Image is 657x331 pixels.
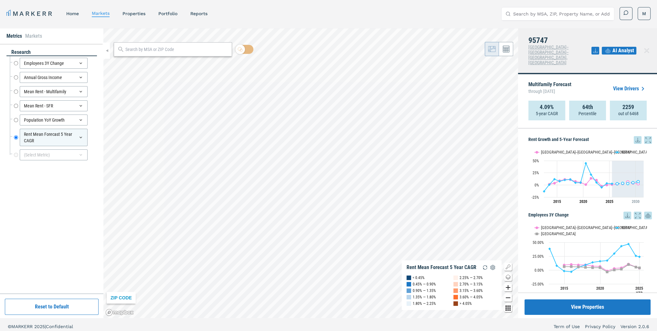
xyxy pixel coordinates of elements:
span: MARKERR [11,324,34,329]
text: 25.00% [533,254,544,259]
div: 1.35% — 1.80% [413,294,436,300]
path: Saturday, 14 Dec, 18:00, 25.45. 95747. [635,255,637,257]
tspan: 2015 [553,199,561,204]
path: Saturday, 28 Jun, 19:00, 3.62. Sacramento--Roseville--Arden-Arcade, CA. [553,182,556,185]
img: Settings [489,264,497,271]
path: Sunday, 28 Jun, 19:00, 2.53. 95747. [616,182,619,185]
button: Other options map button [504,304,512,312]
div: Annual Gross Income [20,72,88,83]
svg: Interactive chart [528,144,647,208]
path: Tuesday, 14 Dec, 18:00, 29.75. 95747. [613,252,616,255]
div: Employees 3Y Change [20,58,88,69]
path: Monday, 14 Dec, 18:00, -3.37. USA. [606,271,609,273]
path: Thursday, 14 Dec, 18:00, 4.88. USA. [584,266,587,268]
a: View Drivers [613,85,647,93]
path: Sunday, 28 Jun, 19:00, 0.82. Sacramento--Roseville--Arden-Arcade, CA. [585,183,587,186]
div: Mean Rent - SFR [20,100,88,111]
path: Saturday, 28 Jun, 19:00, 11.94. 95747. [553,178,556,180]
p: Percentile [578,110,597,117]
path: Saturday, 14 Jun, 19:00, 3.91. USA. [638,266,641,269]
path: Saturday, 14 Dec, 18:00, 7.72. 95747. [556,265,558,267]
input: Search by MSA or ZIP Code [125,46,228,53]
g: 95747, line 4 of 4 with 5 data points. [616,180,640,185]
div: 3.60% — 4.05% [460,294,483,300]
path: Thursday, 14 Dec, 18:00, 46.85. 95747. [627,243,630,245]
path: Saturday, 14 Jun, 19:00, 23.86. 95747. [638,256,641,258]
button: Show Sacramento--Roseville--Arden-Arcade, CA [535,150,608,155]
span: [GEOGRAPHIC_DATA]--[GEOGRAPHIC_DATA]--[GEOGRAPHIC_DATA], [GEOGRAPHIC_DATA] [528,45,568,65]
path: Saturday, 14 Dec, 18:00, 15.85. 95747. [599,260,601,263]
p: out of 6468 [618,110,639,117]
text: [GEOGRAPHIC_DATA] [541,231,576,236]
p: Multifamily Forecast [528,82,571,95]
path: Saturday, 14 Dec, 18:00, 5.33. USA. [635,266,637,268]
a: home [66,11,79,16]
button: Show 95747 [615,150,631,155]
path: Tuesday, 28 Jun, 19:00, 5.12. 95747. [595,181,598,184]
button: Reset to Default [5,299,99,315]
div: 3.15% — 3.60% [460,287,483,294]
text: 2020 [596,286,604,291]
path: Wednesday, 14 Dec, 18:00, 43.11. 95747. [620,245,623,247]
path: Wednesday, 28 Jun, 19:00, 2.92. 95747. [627,182,629,185]
path: Thursday, 28 Jun, 19:00, 4.61. 95747. [574,181,577,184]
svg: Interactive chart [528,219,647,300]
button: Zoom out map button [504,294,512,302]
path: Sunday, 14 Dec, 18:00, 6.09. USA. [563,265,566,268]
tspan: 2025 [606,199,613,204]
input: Search by MSA, ZIP, Property Name, or Address [513,7,610,20]
a: Privacy Policy [585,323,615,330]
h4: 95747 [528,36,591,45]
path: Wednesday, 14 Dec, 18:00, 1.62. USA. [620,268,623,270]
path: Monday, 14 Dec, 18:00, 16.99. 95747. [606,259,609,262]
strong: 2259 [622,104,634,110]
div: 1.80% — 2.25% [413,300,436,307]
tspan: 2030 [632,199,640,204]
div: < 0.45% [413,275,425,281]
img: Reload Legend [481,264,489,271]
div: 0.45% — 0.90% [413,281,436,287]
span: AI Analyst [612,47,634,55]
text: 50% [533,159,539,163]
div: Rent Growth and 5-Year Forecast. Highcharts interactive chart. [528,144,652,208]
path: Sunday, 28 Jun, 19:00, 7.53. 95747. [558,180,561,183]
tspan: 2020 [579,199,587,204]
button: Show/Hide Legend Map Button [504,263,512,271]
div: Mean Rent - Multifamily [20,86,88,97]
g: USA, line 3 of 3 with 12 data points. [563,263,641,273]
a: Term of Use [554,323,580,330]
path: Saturday, 28 Jun, 19:00, 2.51. 95747. [611,182,613,185]
text: 95747 [621,225,631,230]
button: View Properties [525,299,651,315]
path: Tuesday, 14 Dec, 18:00, 0.15. USA. [613,269,616,271]
path: Wednesday, 28 Jun, 19:00, -5.05. 95747. [600,186,603,189]
path: Monday, 28 Jun, 19:00, 3.37. 95747. [621,182,624,185]
text: 50.00% [533,240,544,245]
button: M [638,7,651,20]
a: MARKERR [6,9,53,18]
h5: Employees 3Y Change [528,212,652,219]
span: through [DATE] [528,87,571,95]
span: 2025 | [34,324,46,329]
span: M [642,10,646,17]
a: Mapbox logo [105,309,134,316]
div: Employees 3Y Change. Highcharts interactive chart. [528,219,652,300]
text: -25.00% [532,282,544,286]
path: Friday, 28 Jun, 19:00, 0.46. 95747. [548,183,551,186]
path: Monday, 14 Dec, 18:00, 6.16. USA. [570,265,573,268]
span: © [8,324,11,329]
text: 2025 YTD [635,286,643,296]
path: Thursday, 28 Jun, 19:00, 4.84. 95747. [632,181,634,184]
text: 25% [533,171,539,175]
path: Wednesday, 14 Dec, 18:00, 5.66. USA. [577,266,580,268]
path: Monday, 28 Jun, 19:00, 21.32. 95747. [590,173,592,176]
path: Monday, 14 Dec, 18:00, -3.15. 95747. [570,270,573,273]
li: Metrics [6,32,22,40]
canvas: Map [103,28,518,318]
li: Markets [25,32,42,40]
button: AI Analyst [602,47,636,55]
div: (Select Metric) [20,149,88,160]
text: 2015 [560,286,568,291]
a: properties [122,11,145,16]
